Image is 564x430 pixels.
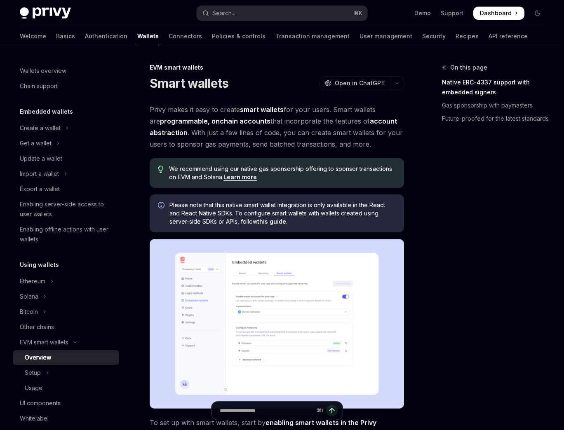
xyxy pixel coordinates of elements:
a: Support [441,9,463,17]
button: Open search [197,6,367,21]
div: Whitelabel [20,414,49,423]
a: Gas sponsorship with paymasters [442,99,551,112]
a: Demo [414,9,431,17]
a: Future-proofed for the latest standards [442,112,551,125]
div: Setup [25,368,41,378]
a: Whitelabel [13,411,119,426]
div: Enabling server-side access to user wallets [20,199,114,219]
div: EVM smart wallets [20,337,68,347]
div: Search... [212,8,235,18]
a: Security [422,26,446,46]
a: UI components [13,396,119,411]
span: Dashboard [480,9,512,17]
div: Overview [25,353,51,362]
a: this guide [257,218,286,225]
a: User management [360,26,412,46]
button: Send message [326,405,338,416]
span: Privy makes it easy to create for your users. Smart wallets are that incorporate the features of ... [150,104,404,150]
button: Toggle Import a wallet section [13,166,119,181]
h1: Smart wallets [150,76,228,91]
div: Other chains [20,322,54,332]
span: Open in ChatGPT [335,79,385,87]
button: Toggle EVM smart wallets section [13,335,119,350]
a: Export a wallet [13,182,119,196]
button: Toggle Ethereum section [13,274,119,289]
a: Native ERC-4337 support with embedded signers [442,76,551,99]
div: Solana [20,292,38,301]
img: Sample enable smart wallets [150,239,404,409]
a: Other chains [13,320,119,334]
button: Toggle Get a wallet section [13,136,119,151]
input: Ask a question... [220,402,313,420]
div: Ethereum [20,276,45,286]
svg: Tip [158,166,164,173]
div: Get a wallet [20,138,52,148]
a: Dashboard [473,7,524,20]
a: Overview [13,350,119,365]
a: Policies & controls [212,26,266,46]
div: UI components [20,398,61,408]
div: EVM smart wallets [150,63,404,72]
a: Recipes [456,26,479,46]
a: Enabling server-side access to user wallets [13,197,119,222]
div: Usage [25,383,42,393]
strong: programmable, onchain accounts [160,117,270,125]
a: Welcome [20,26,46,46]
button: Open in ChatGPT [320,76,390,90]
div: Create a wallet [20,123,61,133]
span: ⌘ K [354,10,362,16]
div: Import a wallet [20,169,59,179]
a: Connectors [169,26,202,46]
a: Transaction management [275,26,350,46]
h5: Using wallets [20,260,59,270]
a: Wallets overview [13,63,119,78]
div: Chain support [20,81,58,91]
span: Please note that this native smart wallet integration is only available in the React and React Na... [169,201,396,226]
button: Toggle Bitcoin section [13,304,119,319]
div: Enabling offline actions with user wallets [20,224,114,244]
a: Usage [13,381,119,395]
a: API reference [489,26,528,46]
svg: Info [158,202,166,210]
button: Toggle Create a wallet section [13,121,119,136]
a: Wallets [137,26,159,46]
span: On this page [450,63,487,72]
a: Chain support [13,79,119,93]
a: Enabling offline actions with user wallets [13,222,119,247]
a: Update a wallet [13,151,119,166]
a: Authentication [85,26,127,46]
button: Toggle Setup section [13,365,119,380]
span: We recommend using our native gas sponsorship offering to sponsor transactions on EVM and Solana. [169,165,396,181]
h5: Embedded wallets [20,107,73,117]
a: Basics [56,26,75,46]
button: Toggle dark mode [531,7,544,20]
div: Export a wallet [20,184,60,194]
strong: smart wallets [240,105,284,114]
div: Bitcoin [20,307,38,317]
a: Learn more [223,173,257,181]
button: Toggle Solana section [13,289,119,304]
div: Update a wallet [20,154,62,164]
div: Wallets overview [20,66,66,76]
img: dark logo [20,7,71,19]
